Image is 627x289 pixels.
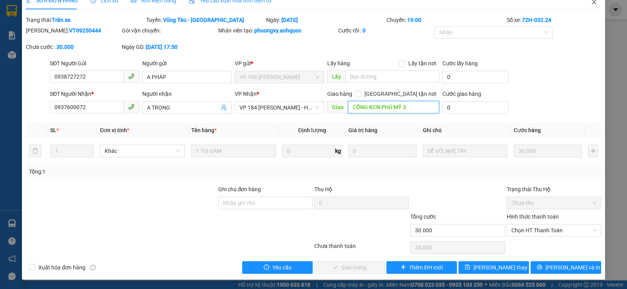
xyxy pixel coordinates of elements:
div: Tuyến: [145,16,266,24]
label: Hình thức thanh toán [507,214,559,220]
label: Cước giao hàng [442,91,481,97]
button: exclamation-circleYêu cầu [242,261,313,274]
b: Trên xe [52,17,71,23]
div: Người nhận [142,90,232,98]
div: Người gửi [142,59,232,68]
div: 0937600072 [75,44,138,55]
span: [PERSON_NAME] và In [545,263,600,272]
span: Chọn HT Thanh Toán [511,224,596,236]
input: VD: Bàn, Ghế [191,145,276,157]
input: 0 [514,145,582,157]
span: Nhận: [75,7,94,16]
label: Ghi chú đơn hàng [218,186,261,192]
b: [DATE] [281,17,298,23]
input: Dọc đường [348,101,440,113]
input: Cước giao hàng [442,101,509,114]
div: A PHÁP [7,25,69,35]
input: Dọc đường [345,70,440,83]
span: Giao [327,101,348,113]
span: [PERSON_NAME] thay đổi [473,263,536,272]
span: Yêu cầu [272,263,292,272]
span: VP Nhận [235,91,257,97]
b: Vũng Tàu - [GEOGRAPHIC_DATA] [163,17,244,23]
b: phuongvy.anhquoc [254,27,301,34]
span: VP 184 Nguyễn Văn Trỗi - HCM [239,102,319,113]
div: Ngày: [265,16,386,24]
div: Chuyến: [386,16,506,24]
span: Định lượng [298,127,326,133]
span: Gửi: [7,7,19,16]
span: Xuất hóa đơn hàng [35,263,89,272]
button: printer[PERSON_NAME] và In [531,261,601,274]
div: SĐT Người Gửi [50,59,139,68]
div: Gói vận chuyển: [122,26,216,35]
span: Chưa thu [511,197,596,209]
b: 72H-032.24 [522,17,551,23]
button: plus [588,145,598,157]
span: Thu Hộ [314,186,332,192]
input: 0 [348,145,417,157]
span: phone [128,73,134,79]
div: VP gửi [235,59,324,68]
span: SL [50,127,56,133]
b: [DATE] 17:50 [146,44,178,50]
span: Lấy [327,70,345,83]
span: VP 108 Lê Hồng Phong - Vũng Tàu [239,71,319,83]
span: info-circle [90,265,96,270]
button: plusThêm ĐH mới [386,261,457,274]
div: SĐT Người Nhận [50,90,139,98]
b: 19:00 [407,17,421,23]
span: Cước hàng [514,127,541,133]
span: Tên hàng [191,127,217,133]
span: Thêm ĐH mới [409,263,442,272]
span: [GEOGRAPHIC_DATA] tận nơi [361,90,439,98]
input: Ghi chú đơn hàng [218,197,313,209]
div: 0938727272 [7,35,69,46]
span: Khác [105,145,180,157]
span: Đơn vị tính [100,127,129,133]
div: [PERSON_NAME]: [26,26,120,35]
div: Số xe: [506,16,602,24]
span: CỔNG KEN PHÚ MỸ 3 [75,55,123,96]
span: user-add [221,104,227,111]
span: printer [537,264,542,271]
button: checkGiao hàng [314,261,385,274]
div: VP 108 [PERSON_NAME] [7,7,69,25]
span: save [465,264,470,271]
div: Cước rồi : [338,26,433,35]
input: Ghi Chú [423,145,507,157]
span: Lấy hàng [327,60,350,66]
span: exclamation-circle [264,264,269,271]
button: delete [29,145,42,157]
span: Lấy tận nơi [405,59,439,68]
b: 30.000 [56,44,74,50]
div: Trạng thái Thu Hộ [507,185,601,194]
span: Giao hàng [327,91,352,97]
span: kg [334,145,342,157]
b: VT09250444 [69,27,101,34]
div: VP 184 [PERSON_NAME] - HCM [75,7,138,35]
label: Cước lấy hàng [442,60,478,66]
div: Trạng thái: [25,16,145,24]
th: Ghi chú [420,123,511,138]
span: Tổng cước [410,214,436,220]
span: Giá trị hàng [348,127,377,133]
div: A TRỌNG [75,35,138,44]
div: Ngày GD: [122,43,216,51]
span: phone [128,104,134,110]
b: 0 [362,27,366,34]
div: Nhân viên tạo: [218,26,337,35]
input: Cước lấy hàng [442,71,509,83]
span: plus [400,264,406,271]
div: Chưa thanh toán [313,242,410,255]
div: Tổng: 1 [29,167,243,176]
button: save[PERSON_NAME] thay đổi [458,261,529,274]
div: Chưa cước : [26,43,120,51]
